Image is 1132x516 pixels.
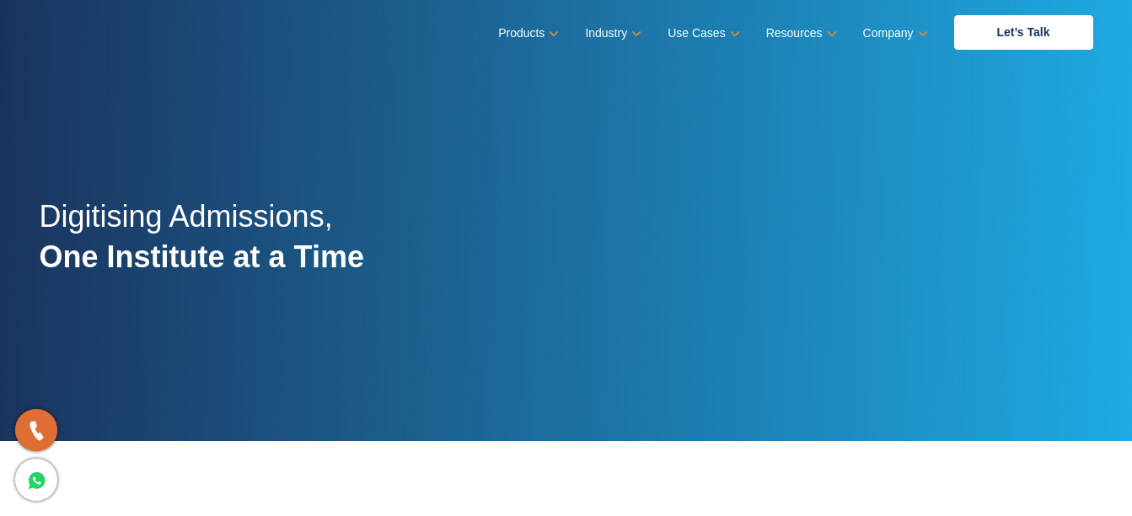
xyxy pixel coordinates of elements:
[40,239,364,274] strong: One Institute at a Time
[954,15,1093,50] a: Let’s Talk
[40,196,364,296] h2: Digitising Admissions,
[585,21,638,46] a: Industry
[668,21,736,46] a: Use Cases
[863,21,925,46] a: Company
[498,21,555,46] a: Products
[766,21,834,46] a: Resources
